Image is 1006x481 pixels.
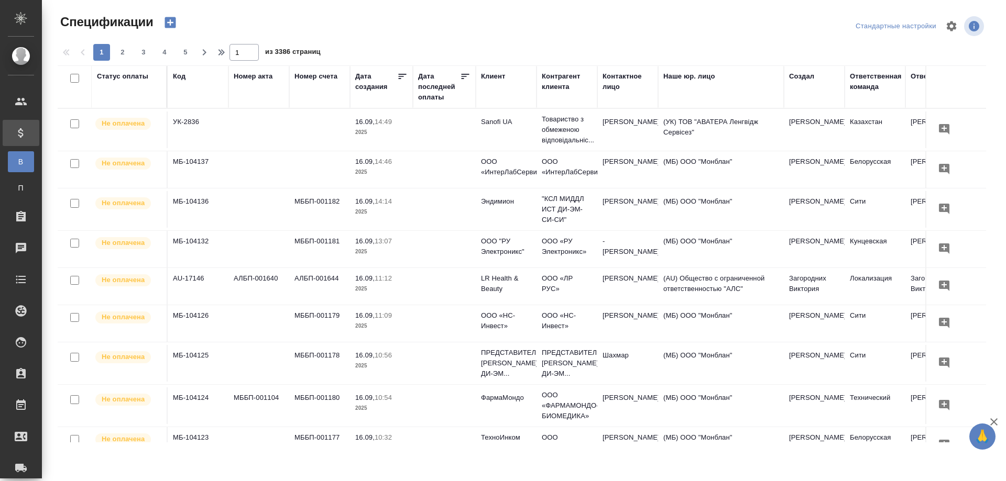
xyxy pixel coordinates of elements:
[375,311,392,319] p: 11:09
[58,14,154,30] span: Спецификации
[481,393,531,403] p: ФармаМондо
[974,426,991,448] span: 🙏
[355,433,375,441] p: 16.09,
[168,305,228,342] td: МБ-104126
[481,273,531,294] p: LR Health & Beauty
[156,44,173,61] button: 4
[542,194,592,225] p: "КСЛ МИДДЛ ИСТ ДИ-ЭМ-СИ-СИ"
[845,427,905,464] td: Белорусская
[481,236,531,257] p: ООО "РУ Электроникс"
[168,427,228,464] td: МБ-104123
[114,44,131,61] button: 2
[102,394,145,405] p: Не оплачена
[845,268,905,305] td: Локализация
[845,305,905,342] td: Сити
[289,268,350,305] td: АЛБП-001644
[939,14,964,39] span: Настроить таблицу
[355,167,408,177] p: 2025
[905,231,966,267] td: [PERSON_NAME]
[355,247,408,257] p: 2025
[481,71,505,82] div: Клиент
[375,351,392,359] p: 10:56
[355,284,408,294] p: 2025
[173,71,185,82] div: Код
[168,387,228,424] td: МБ-104124
[542,432,592,453] p: ООО "ТехноИнком"
[289,427,350,464] td: МББП-001177
[845,231,905,267] td: Кунцевская
[355,118,375,126] p: 16.09,
[355,207,408,217] p: 2025
[597,305,658,342] td: [PERSON_NAME]
[542,348,592,379] p: ПРЕДСТАВИТЕЛЬСТВО [PERSON_NAME] ДИ-ЭМ...
[265,46,321,61] span: из 3386 страниц
[658,427,784,464] td: (МБ) ООО "Монблан"
[845,111,905,148] td: Казахстан
[135,44,152,61] button: 3
[845,387,905,424] td: Технический
[658,268,784,305] td: (AU) Общество с ограниченной ответственностью "АЛС"
[177,44,194,61] button: 5
[481,310,531,331] p: ООО «НС-Инвест»
[658,191,784,228] td: (МБ) ООО "Монблан"
[114,47,131,58] span: 2
[542,273,592,294] p: ООО «ЛР РУС»
[597,268,658,305] td: [PERSON_NAME]
[355,361,408,371] p: 2025
[289,345,350,382] td: МББП-001178
[102,275,145,285] p: Не оплачена
[789,71,814,82] div: Создал
[905,345,966,382] td: [PERSON_NAME]
[784,151,845,188] td: [PERSON_NAME]
[168,111,228,148] td: УК-2836
[168,268,228,305] td: AU-17146
[13,183,29,193] span: П
[355,311,375,319] p: 16.09,
[542,236,592,257] p: ООО «РУ Электроникс»
[597,111,658,148] td: [PERSON_NAME]
[784,231,845,267] td: [PERSON_NAME]
[845,345,905,382] td: Сити
[355,321,408,331] p: 2025
[905,268,966,305] td: Загородних Виктория
[355,237,375,245] p: 16.09,
[168,231,228,267] td: МБ-104132
[542,114,592,146] p: Товариство з обмеженою відповідальніс...
[911,71,965,82] div: Ответственный
[102,352,145,362] p: Не оплачена
[784,427,845,464] td: [PERSON_NAME]
[845,191,905,228] td: Сити
[481,117,531,127] p: Sanofi UA
[905,111,966,148] td: [PERSON_NAME]
[784,111,845,148] td: [PERSON_NAME]
[375,237,392,245] p: 13:07
[168,151,228,188] td: МБ-104137
[375,274,392,282] p: 11:12
[481,348,531,379] p: ПРЕДСТАВИТЕЛЬСТВО [PERSON_NAME] ДИ-ЭМ...
[597,151,658,188] td: [PERSON_NAME]
[784,345,845,382] td: [PERSON_NAME]
[845,151,905,188] td: Белорусская
[355,394,375,401] p: 16.09,
[355,403,408,413] p: 2025
[13,156,29,167] span: В
[784,191,845,228] td: [PERSON_NAME]
[289,387,350,424] td: МББП-001180
[158,14,183,31] button: Создать
[177,47,194,58] span: 5
[905,151,966,188] td: [PERSON_NAME]
[102,158,145,169] p: Не оплачена
[168,191,228,228] td: МБ-104136
[102,312,145,322] p: Не оплачена
[228,268,289,305] td: АЛБП-001640
[658,231,784,267] td: (МБ) ООО "Монблан"
[784,268,845,305] td: Загородних Виктория
[102,434,145,444] p: Не оплачена
[375,394,392,401] p: 10:54
[355,127,408,138] p: 2025
[850,71,902,92] div: Ответственная команда
[658,345,784,382] td: (МБ) ООО "Монблан"
[289,305,350,342] td: МББП-001179
[658,151,784,188] td: (МБ) ООО "Монблан"
[289,231,350,267] td: МББП-001181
